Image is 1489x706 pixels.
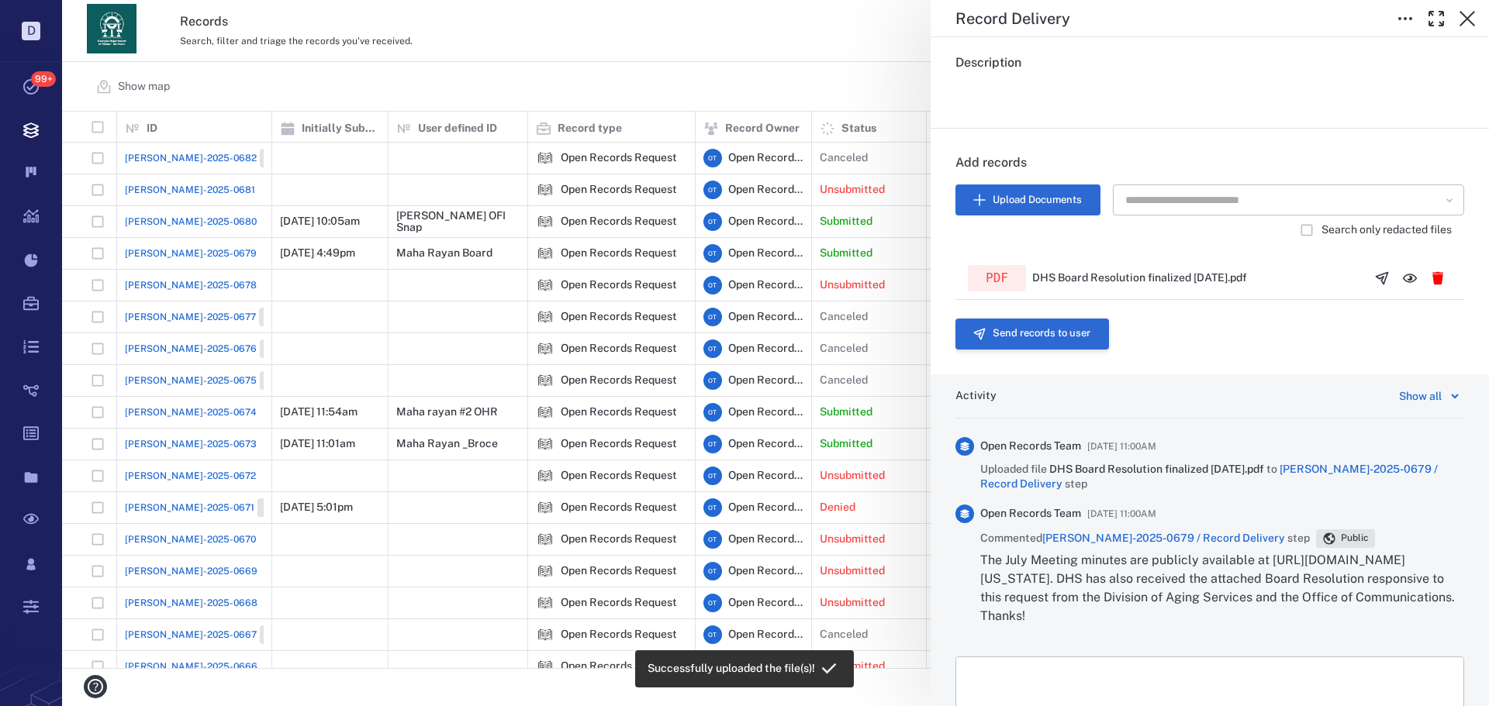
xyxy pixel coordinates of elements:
[955,388,997,404] h6: Activity
[955,319,1109,350] button: Send records to user
[35,11,67,25] span: Help
[955,9,1070,29] h5: Record Delivery
[22,22,40,40] p: D
[955,53,1464,72] h6: Description
[980,531,1310,546] span: Commented step
[1042,532,1285,544] a: [PERSON_NAME]-2025-0679 / Record Delivery
[1087,505,1156,523] span: [DATE] 11:00AM
[648,655,815,683] div: Successfully uploaded the file(s)!
[1113,184,1464,215] div: Search Document Manager Files
[955,153,1464,184] h6: Add records
[980,506,1081,522] span: Open Records Team
[955,184,1100,215] button: Upload Documents
[1390,3,1421,34] button: Toggle to Edit Boxes
[1421,3,1452,34] button: Toggle Fullscreen
[1049,463,1266,475] span: DHS Board Resolution finalized [DATE].pdf
[1399,387,1442,405] div: Show all
[1440,191,1459,209] button: Open
[980,462,1464,492] span: Uploaded file to step
[955,86,959,101] span: .
[31,71,56,87] span: 99+
[1452,3,1483,34] button: Close
[980,551,1464,625] p: The July Meeting minutes are publicly available at [URL][DOMAIN_NAME][US_STATE]. DHS has also rec...
[1338,532,1372,545] span: Public
[1087,437,1156,456] span: [DATE] 11:00AM
[1032,270,1247,286] p: DHS Board Resolution finalized [DATE].pdf
[1321,222,1452,238] span: Search only redacted files
[968,265,1026,291] div: pdf
[980,439,1081,454] span: Open Records Team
